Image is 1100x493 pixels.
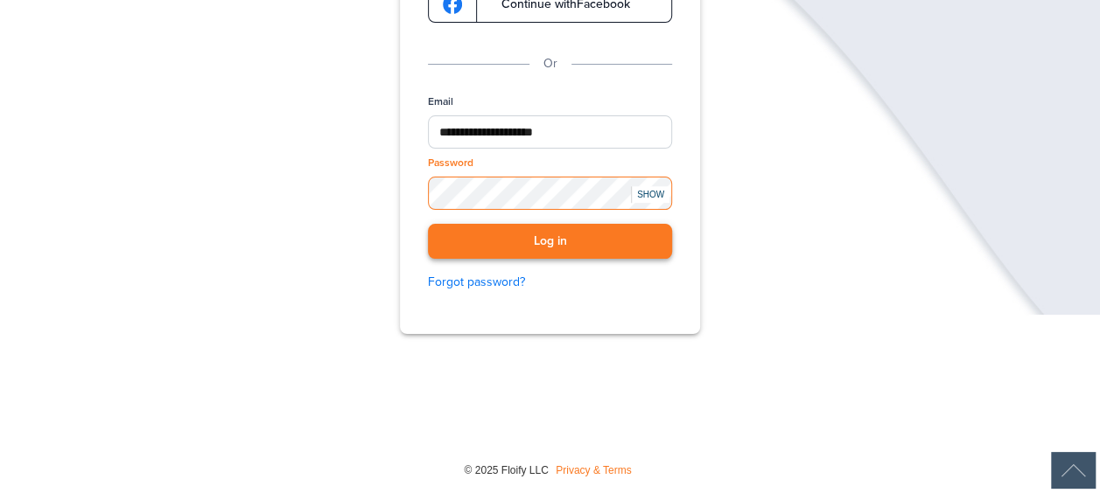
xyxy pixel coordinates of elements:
label: Password [428,156,473,170]
button: Log in [428,224,672,260]
a: Privacy & Terms [556,464,631,476]
span: © 2025 Floify LLC [464,464,548,476]
div: SHOW [631,186,669,203]
img: Back to Top [1051,452,1096,489]
a: Forgot password? [428,273,672,292]
input: Password [428,177,672,209]
p: Or [543,54,557,73]
input: Email [428,115,672,149]
div: Scroll Back to Top [1051,452,1096,489]
label: Email [428,94,453,109]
